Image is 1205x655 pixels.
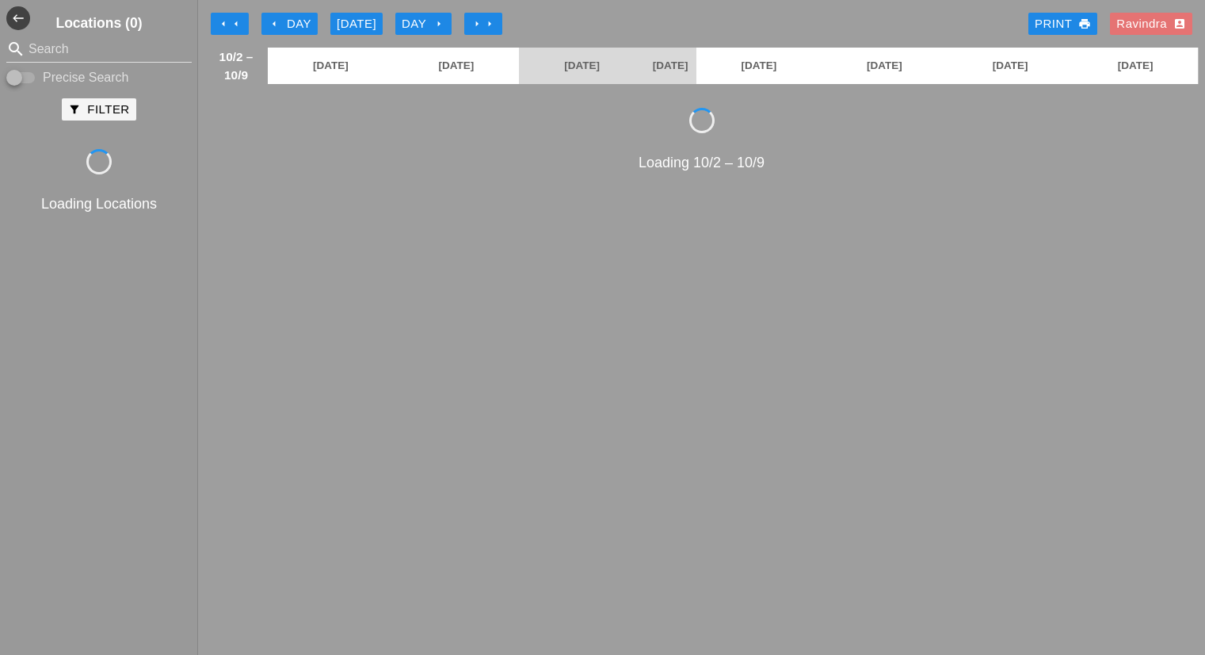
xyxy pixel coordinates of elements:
[204,152,1199,174] div: Loading 10/2 – 10/9
[1173,17,1186,30] i: account_box
[696,48,822,84] a: [DATE]
[6,6,30,30] i: west
[6,6,30,30] button: Shrink Sidebar
[337,15,376,33] div: [DATE]
[394,48,520,84] a: [DATE]
[1110,13,1192,35] button: Ravindra
[1116,15,1186,33] div: Ravindra
[268,17,280,30] i: arrow_left
[464,13,502,35] button: Move Ahead 1 Week
[68,103,81,116] i: filter_alt
[6,68,192,87] div: Enable Precise search to match search terms exactly.
[217,17,230,30] i: arrow_left
[1073,48,1198,84] a: [DATE]
[3,193,195,215] div: Loading Locations
[433,17,445,30] i: arrow_right
[483,17,496,30] i: arrow_right
[330,13,383,35] button: [DATE]
[43,70,129,86] label: Precise Search
[68,101,129,119] div: Filter
[6,40,25,59] i: search
[261,13,318,35] button: Day
[822,48,948,84] a: [DATE]
[519,48,645,84] a: [DATE]
[1028,13,1097,35] a: Print
[62,98,135,121] button: Filter
[230,17,242,30] i: arrow_left
[471,17,483,30] i: arrow_right
[948,48,1073,84] a: [DATE]
[211,13,249,35] button: Move Back 1 Week
[268,48,394,84] a: [DATE]
[1035,15,1091,33] div: Print
[402,15,445,33] div: Day
[645,48,696,84] a: [DATE]
[268,15,311,33] div: Day
[212,48,260,84] span: 10/2 – 10/9
[1078,17,1091,30] i: print
[29,36,170,62] input: Search
[395,13,452,35] button: Day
